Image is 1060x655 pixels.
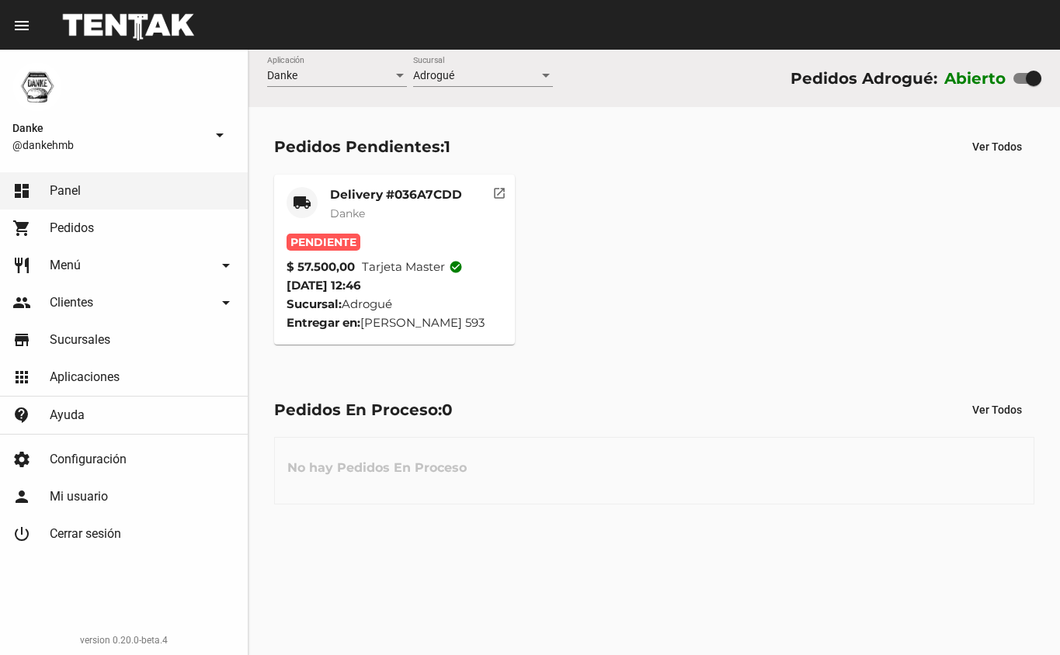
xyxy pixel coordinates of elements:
mat-icon: person [12,487,31,506]
mat-icon: people [12,293,31,312]
span: Tarjeta master [362,258,463,276]
mat-icon: check_circle [449,260,463,274]
div: Pedidos Adrogué: [791,66,937,91]
span: Adrogué [413,69,454,81]
span: [DATE] 12:46 [287,278,361,293]
mat-icon: local_shipping [293,193,311,212]
span: Mi usuario [50,489,108,504]
mat-icon: contact_support [12,406,31,425]
span: Pendiente [287,234,360,251]
img: 1d4517d0-56da-456b-81f5-6111ccf01445.png [12,62,62,112]
span: Configuración [50,452,127,467]
mat-card-title: Delivery #036A7CDD [330,187,462,203]
div: Pedidos Pendientes: [274,134,450,159]
span: Clientes [50,295,93,310]
strong: Entregar en: [287,315,360,330]
iframe: chat widget [995,593,1044,639]
div: Adrogué [287,295,503,314]
span: Menú [50,258,81,273]
span: Danke [12,119,204,137]
span: Danke [267,69,297,81]
mat-icon: dashboard [12,182,31,200]
span: Cerrar sesión [50,526,121,542]
mat-icon: arrow_drop_down [210,126,229,144]
mat-icon: store [12,331,31,349]
mat-icon: power_settings_new [12,525,31,543]
strong: $ 57.500,00 [287,258,355,276]
span: Pedidos [50,220,94,236]
button: Ver Todos [960,133,1034,161]
div: Pedidos En Proceso: [274,397,453,422]
mat-icon: shopping_cart [12,219,31,237]
button: Ver Todos [960,396,1034,424]
mat-icon: apps [12,368,31,386]
strong: Sucursal: [287,296,342,311]
mat-icon: open_in_new [492,184,506,198]
span: Danke [330,206,365,220]
div: version 0.20.0-beta.4 [12,632,235,648]
span: Ver Todos [972,404,1022,416]
span: Ayuda [50,407,85,423]
span: 1 [444,137,450,156]
mat-icon: menu [12,16,31,35]
mat-icon: arrow_drop_down [217,293,235,312]
mat-icon: arrow_drop_down [217,256,235,275]
span: Aplicaciones [50,369,120,385]
span: Ver Todos [972,140,1022,153]
mat-icon: restaurant [12,256,31,275]
span: Panel [50,183,81,199]
span: Sucursales [50,332,110,348]
div: [PERSON_NAME] 593 [287,314,503,332]
label: Abierto [944,66,1006,91]
span: 0 [442,400,453,419]
span: @dankehmb [12,137,204,153]
mat-icon: settings [12,450,31,469]
h3: No hay Pedidos En Proceso [275,445,479,491]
